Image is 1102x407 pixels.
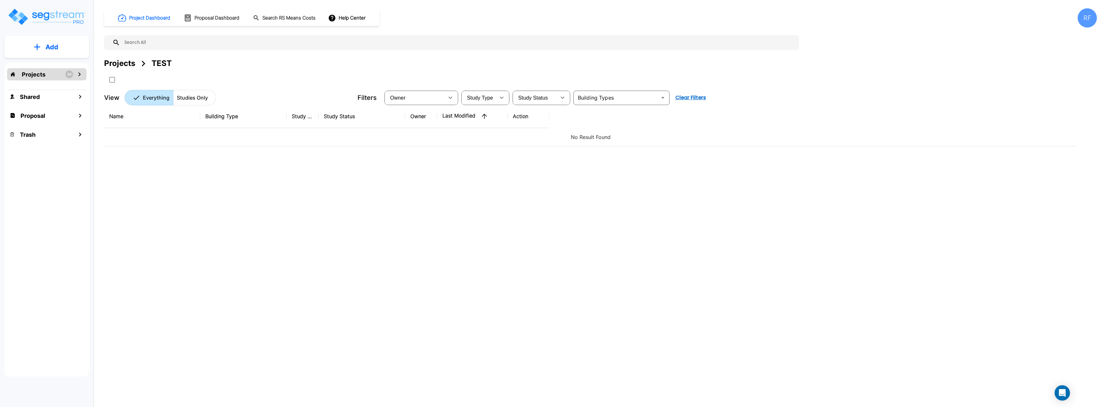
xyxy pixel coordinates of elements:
[125,90,173,105] button: Everything
[262,14,316,22] h1: Search RS Means Costs
[20,130,36,139] h1: Trash
[129,14,170,22] h1: Project Dashboard
[109,133,1072,141] p: No Result Found
[67,72,71,77] p: 39
[287,105,319,128] th: Study Type
[358,93,377,102] p: Filters
[390,95,406,101] span: Owner
[21,111,45,120] h1: Proposal
[143,94,169,102] p: Everything
[7,8,86,26] img: Logo
[658,93,667,102] button: Open
[20,93,40,101] h1: Shared
[463,89,495,107] div: Select
[177,94,208,102] p: Studies Only
[22,70,45,79] p: Projects
[327,12,368,24] button: Help Center
[575,93,657,102] input: Building Types
[405,105,437,128] th: Owner
[173,90,216,105] button: Studies Only
[125,90,216,105] div: Platform
[319,105,405,128] th: Study Status
[1078,8,1097,28] div: RF
[200,105,287,128] th: Building Type
[120,35,796,50] input: Search All
[181,11,243,25] button: Proposal Dashboard
[386,89,444,107] div: Select
[518,95,548,101] span: Study Status
[152,58,172,69] div: TEST
[104,105,200,128] th: Name
[514,89,556,107] div: Select
[4,38,89,56] button: Add
[115,11,174,25] button: Project Dashboard
[508,105,549,128] th: Action
[104,58,135,69] div: Projects
[194,14,239,22] h1: Proposal Dashboard
[1055,385,1070,401] div: Open Intercom Messenger
[251,12,319,24] button: Search RS Means Costs
[45,42,58,52] p: Add
[437,105,508,128] th: Last Modified
[106,73,119,86] button: SelectAll
[104,93,119,102] p: View
[467,95,493,101] span: Study Type
[673,91,709,104] button: Clear Filters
